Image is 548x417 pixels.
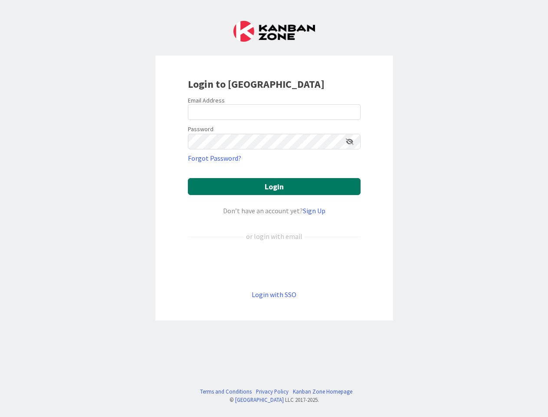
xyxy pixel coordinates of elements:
[196,396,352,404] div: © LLC 2017- 2025 .
[184,256,365,275] iframe: Sign in with Google Button
[252,290,296,299] a: Login with SSO
[233,21,315,42] img: Kanban Zone
[256,387,289,396] a: Privacy Policy
[244,231,305,242] div: or login with email
[188,96,225,104] label: Email Address
[188,205,361,216] div: Don’t have an account yet?
[200,387,252,396] a: Terms and Conditions
[293,387,352,396] a: Kanban Zone Homepage
[188,77,325,91] b: Login to [GEOGRAPHIC_DATA]
[235,396,284,403] a: [GEOGRAPHIC_DATA]
[188,178,361,195] button: Login
[303,206,325,215] a: Sign Up
[188,153,241,163] a: Forgot Password?
[188,125,213,134] label: Password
